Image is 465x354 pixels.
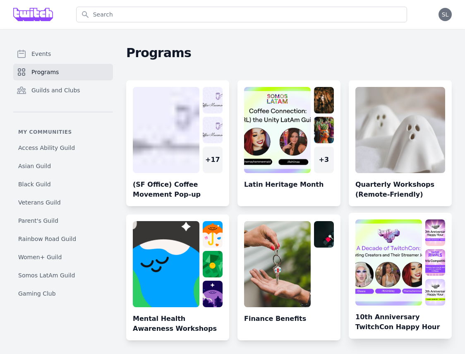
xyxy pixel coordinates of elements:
[18,217,58,225] span: Parent's Guild
[13,64,113,80] a: Programs
[18,235,76,243] span: Rainbow Road Guild
[18,198,61,207] span: Veterans Guild
[31,50,51,58] span: Events
[13,159,113,173] a: Asian Guild
[18,162,51,170] span: Asian Guild
[13,82,113,99] a: Guilds and Clubs
[76,7,407,22] input: Search
[13,177,113,192] a: Black Guild
[13,304,113,319] a: Skincare-Etc Club
[13,140,113,155] a: Access Ability Guild
[31,68,59,76] span: Programs
[13,213,113,228] a: Parent's Guild
[13,129,113,135] p: My communities
[31,86,80,94] span: Guilds and Clubs
[13,46,113,308] nav: Sidebar
[13,268,113,283] a: Somos LatAm Guild
[439,8,452,21] button: SL
[442,12,449,17] span: SL
[13,8,53,21] img: Grove
[18,308,69,316] span: Skincare-Etc Club
[13,250,113,265] a: Women+ Guild
[13,286,113,301] a: Gaming Club
[126,46,452,60] h2: Programs
[13,46,113,62] a: Events
[13,231,113,246] a: Rainbow Road Guild
[18,253,62,261] span: Women+ Guild
[18,144,75,152] span: Access Ability Guild
[18,180,51,188] span: Black Guild
[13,195,113,210] a: Veterans Guild
[18,289,56,298] span: Gaming Club
[18,271,75,279] span: Somos LatAm Guild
